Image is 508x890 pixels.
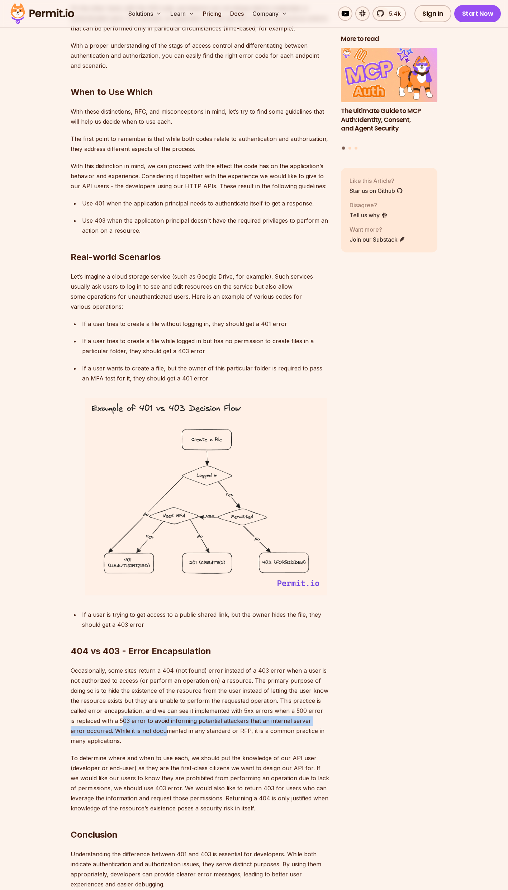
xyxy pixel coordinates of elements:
[341,48,438,102] img: The Ultimate Guide to MCP Auth: Identity, Consent, and Agent Security
[71,800,329,841] h2: Conclusion
[71,134,329,154] p: The first point to remember is that while both codes relate to authentication and authorization, ...
[341,34,438,43] h2: More to read
[82,336,329,356] p: If a user tries to create a file while logged in but has no permission to create files in a parti...
[82,319,329,329] p: If a user tries to create a file without logging in, they should get a 401 error
[71,58,329,98] h2: When to Use Which
[71,106,329,127] p: With these distinctions, RFC, and misconceptions in mind, let’s try to find some guidelines that ...
[82,363,329,383] p: If a user wants to create a file, but the owner of this particular folder is required to pass an ...
[350,225,405,233] p: Want more?
[414,5,451,22] a: Sign In
[385,9,401,18] span: 5.4k
[125,6,165,21] button: Solutions
[355,146,357,149] button: Go to slide 3
[350,235,405,243] a: Join our Substack
[350,186,403,195] a: Star us on Github
[167,6,197,21] button: Learn
[454,5,501,22] a: Start Now
[350,200,388,209] p: Disagree?
[71,223,329,263] h2: Real-world Scenarios
[71,753,329,813] p: To determine where and when to use each, we should put the knowledge of our API user (developer o...
[82,610,329,630] p: If a user is trying to get access to a public shared link, but the owner hides the file, they sho...
[71,666,329,746] p: Occasionally, some sites return a 404 (not found) error instead of a 403 error when a user is not...
[82,216,329,236] p: Use 403 when the application principal doesn't have the required privileges to perform an action ...
[350,176,403,185] p: Like this Article?
[71,849,329,889] p: Understanding the difference between 401 and 403 is essential for developers. While both indicate...
[7,1,77,26] img: Permit logo
[341,48,438,151] div: Posts
[342,146,345,150] button: Go to slide 1
[82,198,329,208] p: Use 401 when the application principal needs to authenticate itself to get a response.
[350,210,388,219] a: Tell us why
[71,41,329,71] p: With a proper understanding of the stags of access control and differentiating between authentica...
[82,395,329,598] img: image.png
[341,106,438,133] h3: The Ultimate Guide to MCP Auth: Identity, Consent, and Agent Security
[227,6,247,21] a: Docs
[71,161,329,191] p: With this distinction in mind, we can proceed with the effect the code has on the application’s b...
[341,48,438,142] li: 1 of 3
[71,617,329,657] h2: 404 vs 403 - Error Encapsulation
[372,6,406,21] a: 5.4k
[348,146,351,149] button: Go to slide 2
[250,6,290,21] button: Company
[71,271,329,312] p: Let’s imagine a cloud storage service (such as Google Drive, for example). Such services usually ...
[341,48,438,142] a: The Ultimate Guide to MCP Auth: Identity, Consent, and Agent SecurityThe Ultimate Guide to MCP Au...
[200,6,224,21] a: Pricing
